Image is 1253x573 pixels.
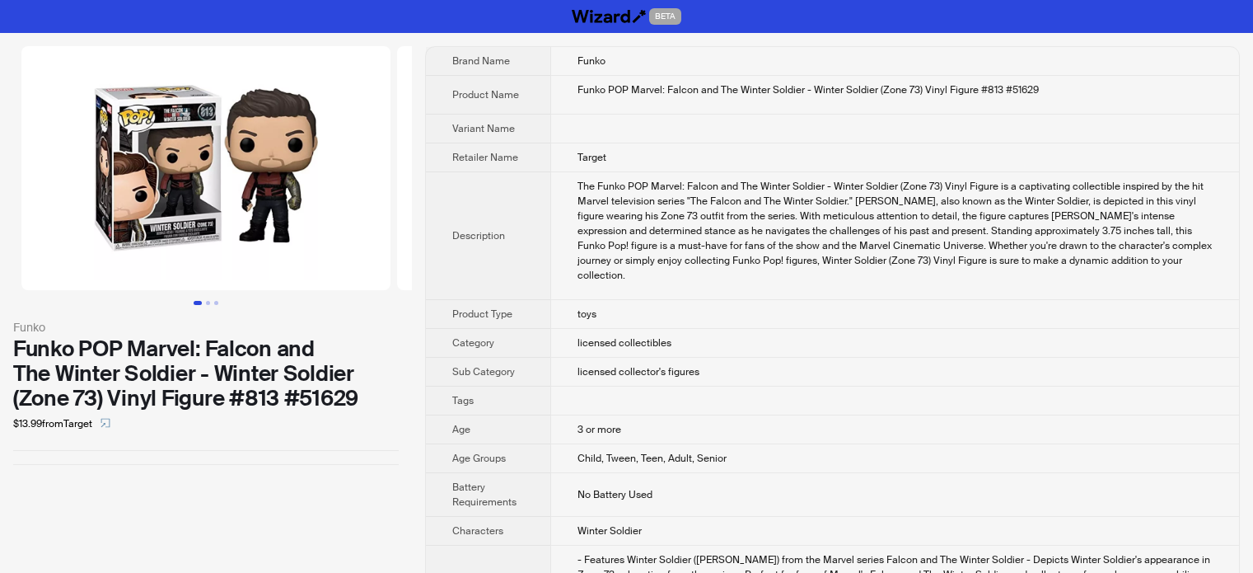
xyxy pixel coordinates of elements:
[577,179,1213,283] div: The Funko POP Marvel: Falcon and The Winter Soldier - Winter Soldier (Zone 73) Vinyl Figure is a ...
[577,82,1213,97] div: Funko POP Marvel: Falcon and The Winter Soldier - Winter Soldier (Zone 73) Vinyl Figure #813 #51629
[577,423,621,436] span: 3 or more
[577,151,606,164] span: Target
[13,411,399,437] div: $13.99 from Target
[577,488,652,501] span: No Battery Used
[397,46,766,290] img: Funko POP Marvel: Falcon and The Winter Soldier - Winter Soldier (Zone 73) Vinyl Figure #813 #516...
[452,336,494,350] span: Category
[452,365,515,378] span: Sub Category
[13,318,399,336] div: Funko
[452,423,470,436] span: Age
[452,524,503,538] span: Characters
[577,308,596,321] span: toys
[194,301,202,305] button: Go to slide 1
[452,229,505,242] span: Description
[452,394,474,407] span: Tags
[577,452,727,465] span: Child, Tween, Teen, Adult, Senior
[452,308,512,321] span: Product Type
[452,54,510,68] span: Brand Name
[206,301,210,305] button: Go to slide 2
[452,88,519,101] span: Product Name
[577,365,699,378] span: licensed collector's figures
[214,301,218,305] button: Go to slide 3
[452,122,515,135] span: Variant Name
[101,418,110,428] span: select
[452,151,518,164] span: Retailer Name
[577,336,671,350] span: licensed collectibles
[452,481,517,509] span: Battery Requirements
[577,524,642,538] span: Winter Soldier
[21,46,390,290] img: Funko POP Marvel: Falcon and The Winter Soldier - Winter Soldier (Zone 73) Vinyl Figure #813 #516...
[577,54,605,68] span: Funko
[13,336,399,411] div: Funko POP Marvel: Falcon and The Winter Soldier - Winter Soldier (Zone 73) Vinyl Figure #813 #51629
[649,8,681,25] span: BETA
[452,452,506,465] span: Age Groups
